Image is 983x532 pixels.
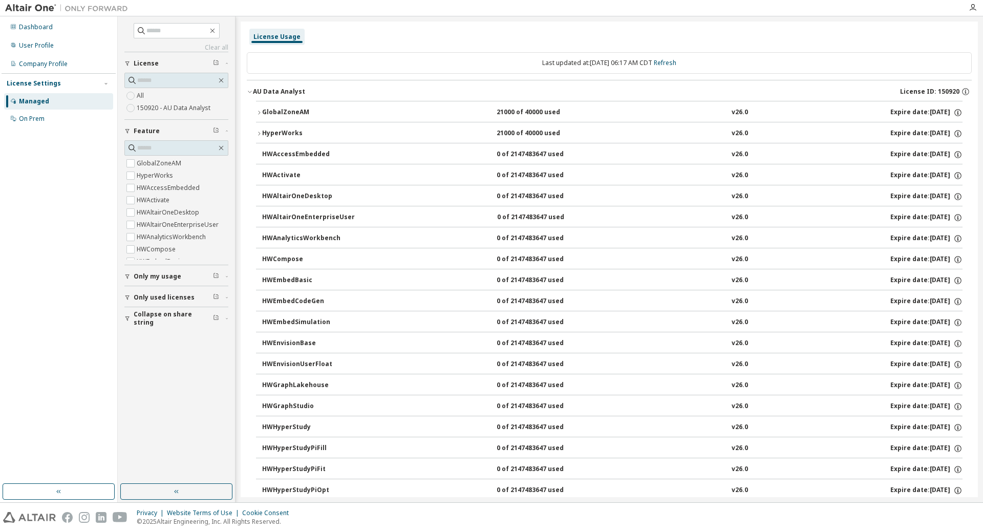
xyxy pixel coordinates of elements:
[124,52,228,75] button: License
[137,517,295,526] p: © 2025 Altair Engineering, Inc. All Rights Reserved.
[213,293,219,302] span: Clear filter
[262,129,354,138] div: HyperWorks
[732,465,748,474] div: v26.0
[890,423,963,432] div: Expire date: [DATE]
[497,150,589,159] div: 0 of 2147483647 used
[262,108,354,117] div: GlobalZoneAM
[262,185,963,208] button: HWAltairOneDesktop0 of 2147483647 usedv26.0Expire date:[DATE]
[213,272,219,281] span: Clear filter
[134,59,159,68] span: License
[134,127,160,135] span: Feature
[497,318,589,327] div: 0 of 2147483647 used
[262,164,963,187] button: HWActivate0 of 2147483647 usedv26.0Expire date:[DATE]
[262,143,963,166] button: HWAccessEmbedded0 of 2147483647 usedv26.0Expire date:[DATE]
[262,486,354,495] div: HWHyperStudyPiOpt
[262,290,963,313] button: HWEmbedCodeGen0 of 2147483647 usedv26.0Expire date:[DATE]
[732,360,748,369] div: v26.0
[262,269,963,292] button: HWEmbedBasic0 of 2147483647 usedv26.0Expire date:[DATE]
[213,314,219,323] span: Clear filter
[137,243,178,256] label: HWCompose
[137,206,201,219] label: HWAltairOneDesktop
[19,41,54,50] div: User Profile
[890,486,963,495] div: Expire date: [DATE]
[62,512,73,523] img: facebook.svg
[113,512,127,523] img: youtube.svg
[262,276,354,285] div: HWEmbedBasic
[262,213,355,222] div: HWAltairOneEnterpriseUser
[134,310,213,327] span: Collapse on share string
[262,423,354,432] div: HWHyperStudy
[732,171,748,180] div: v26.0
[262,332,963,355] button: HWEnvisionBase0 of 2147483647 usedv26.0Expire date:[DATE]
[137,256,185,268] label: HWEmbedBasic
[137,102,212,114] label: 150920 - AU Data Analyst
[134,272,181,281] span: Only my usage
[19,115,45,123] div: On Prem
[262,234,354,243] div: HWAnalyticsWorkbench
[213,59,219,68] span: Clear filter
[890,402,963,411] div: Expire date: [DATE]
[732,129,748,138] div: v26.0
[890,171,963,180] div: Expire date: [DATE]
[732,486,748,495] div: v26.0
[262,479,963,502] button: HWHyperStudyPiOpt0 of 2147483647 usedv26.0Expire date:[DATE]
[124,307,228,330] button: Collapse on share string
[262,353,963,376] button: HWEnvisionUserFloat0 of 2147483647 usedv26.0Expire date:[DATE]
[124,265,228,288] button: Only my usage
[262,192,354,201] div: HWAltairOneDesktop
[124,44,228,52] a: Clear all
[890,381,963,390] div: Expire date: [DATE]
[124,120,228,142] button: Feature
[262,444,354,453] div: HWHyperStudyPiFill
[262,311,963,334] button: HWEmbedSimulation0 of 2147483647 usedv26.0Expire date:[DATE]
[262,297,354,306] div: HWEmbedCodeGen
[137,509,167,517] div: Privacy
[19,23,53,31] div: Dashboard
[497,486,589,495] div: 0 of 2147483647 used
[262,437,963,460] button: HWHyperStudyPiFill0 of 2147483647 usedv26.0Expire date:[DATE]
[497,276,589,285] div: 0 of 2147483647 used
[497,108,589,117] div: 21000 of 40000 used
[262,395,963,418] button: HWGraphStudio0 of 2147483647 usedv26.0Expire date:[DATE]
[262,416,963,439] button: HWHyperStudy0 of 2147483647 usedv26.0Expire date:[DATE]
[262,150,354,159] div: HWAccessEmbedded
[732,423,748,432] div: v26.0
[262,465,354,474] div: HWHyperStudyPiFit
[732,318,748,327] div: v26.0
[134,293,195,302] span: Only used licenses
[262,458,963,481] button: HWHyperStudyPiFit0 of 2147483647 usedv26.0Expire date:[DATE]
[19,97,49,105] div: Managed
[3,512,56,523] img: altair_logo.svg
[262,248,963,271] button: HWCompose0 of 2147483647 usedv26.0Expire date:[DATE]
[497,465,589,474] div: 0 of 2147483647 used
[262,339,354,348] div: HWEnvisionBase
[732,108,748,117] div: v26.0
[732,213,748,222] div: v26.0
[497,360,589,369] div: 0 of 2147483647 used
[890,318,963,327] div: Expire date: [DATE]
[262,227,963,250] button: HWAnalyticsWorkbench0 of 2147483647 usedv26.0Expire date:[DATE]
[124,286,228,309] button: Only used licenses
[732,402,748,411] div: v26.0
[890,234,963,243] div: Expire date: [DATE]
[732,234,748,243] div: v26.0
[497,129,589,138] div: 21000 of 40000 used
[247,80,972,103] button: AU Data AnalystLicense ID: 150920
[262,318,354,327] div: HWEmbedSimulation
[497,171,589,180] div: 0 of 2147483647 used
[19,60,68,68] div: Company Profile
[79,512,90,523] img: instagram.svg
[654,58,676,67] a: Refresh
[253,88,305,96] div: AU Data Analyst
[137,182,202,194] label: HWAccessEmbedded
[890,213,963,222] div: Expire date: [DATE]
[253,33,301,41] div: License Usage
[497,234,589,243] div: 0 of 2147483647 used
[262,255,354,264] div: HWCompose
[890,129,963,138] div: Expire date: [DATE]
[732,339,748,348] div: v26.0
[7,79,61,88] div: License Settings
[890,339,963,348] div: Expire date: [DATE]
[247,52,972,74] div: Last updated at: [DATE] 06:17 AM CDT
[242,509,295,517] div: Cookie Consent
